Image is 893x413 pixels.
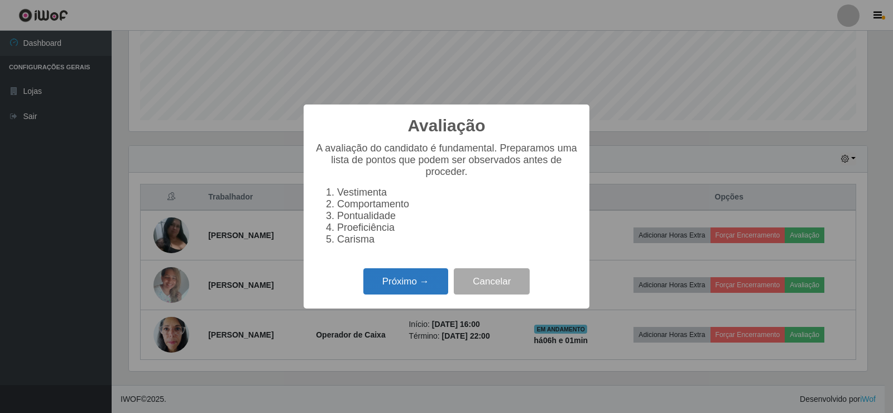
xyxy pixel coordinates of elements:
[337,234,578,245] li: Carisma
[337,187,578,198] li: Vestimenta
[363,268,448,295] button: Próximo →
[454,268,530,295] button: Cancelar
[337,210,578,222] li: Pontualidade
[408,116,486,136] h2: Avaliação
[337,198,578,210] li: Comportamento
[337,222,578,234] li: Proeficiência
[315,143,578,178] p: A avaliação do candidato é fundamental. Preparamos uma lista de pontos que podem ser observados a...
